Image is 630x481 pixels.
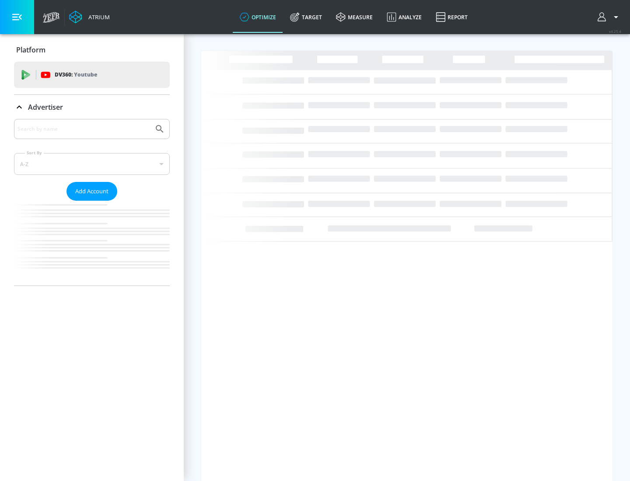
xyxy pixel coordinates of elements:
span: Add Account [75,186,108,196]
div: Advertiser [14,95,170,119]
p: DV360: [55,70,97,80]
span: v 4.25.4 [609,29,621,34]
button: Add Account [66,182,117,201]
p: Youtube [74,70,97,79]
label: Sort By [25,150,44,156]
div: Atrium [85,13,110,21]
nav: list of Advertiser [14,201,170,286]
a: Target [283,1,329,33]
div: A-Z [14,153,170,175]
a: Atrium [69,10,110,24]
a: Analyze [380,1,429,33]
input: Search by name [17,123,150,135]
a: Report [429,1,475,33]
p: Advertiser [28,102,63,112]
p: Platform [16,45,45,55]
a: measure [329,1,380,33]
div: Platform [14,38,170,62]
a: optimize [233,1,283,33]
div: DV360: Youtube [14,62,170,88]
div: Advertiser [14,119,170,286]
